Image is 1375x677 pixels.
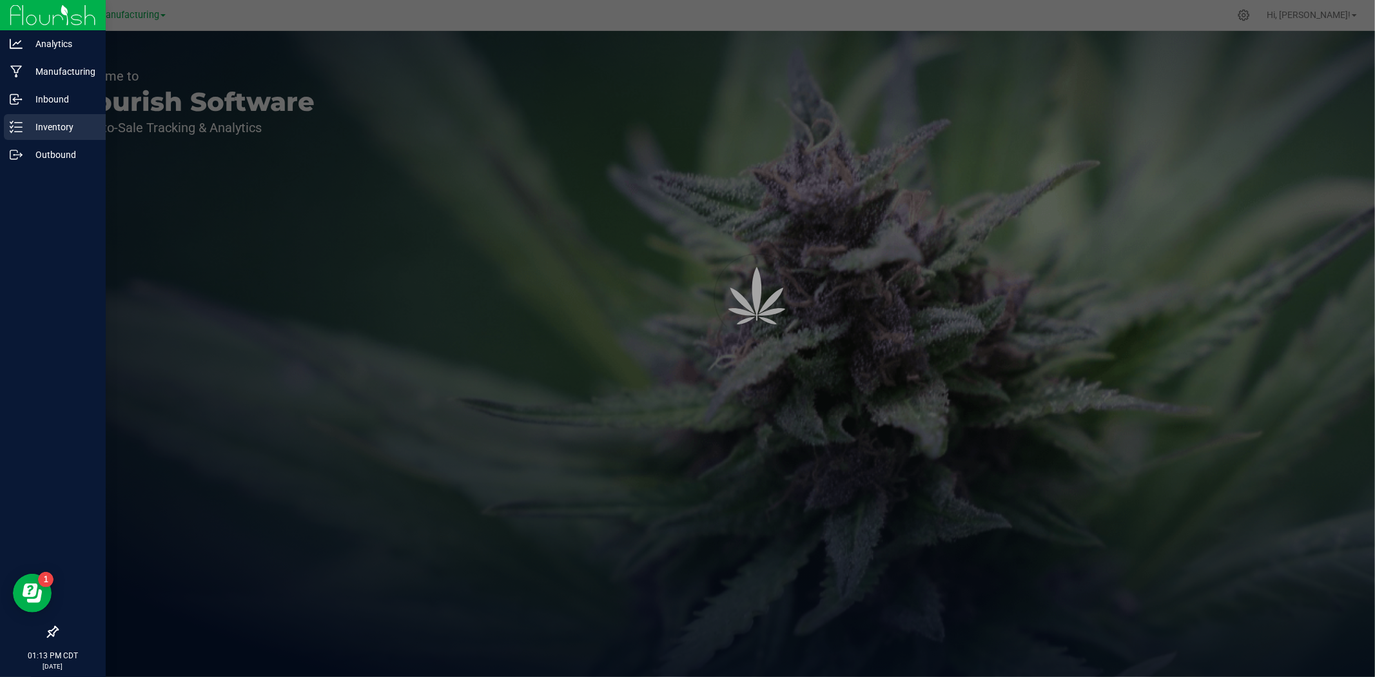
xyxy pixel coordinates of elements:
[23,36,100,52] p: Analytics
[10,148,23,161] inline-svg: Outbound
[10,93,23,106] inline-svg: Inbound
[6,650,100,662] p: 01:13 PM CDT
[23,64,100,79] p: Manufacturing
[10,37,23,50] inline-svg: Analytics
[6,662,100,671] p: [DATE]
[23,119,100,135] p: Inventory
[13,574,52,613] iframe: Resource center
[10,65,23,78] inline-svg: Manufacturing
[23,92,100,107] p: Inbound
[10,121,23,133] inline-svg: Inventory
[23,147,100,162] p: Outbound
[38,572,54,587] iframe: Resource center unread badge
